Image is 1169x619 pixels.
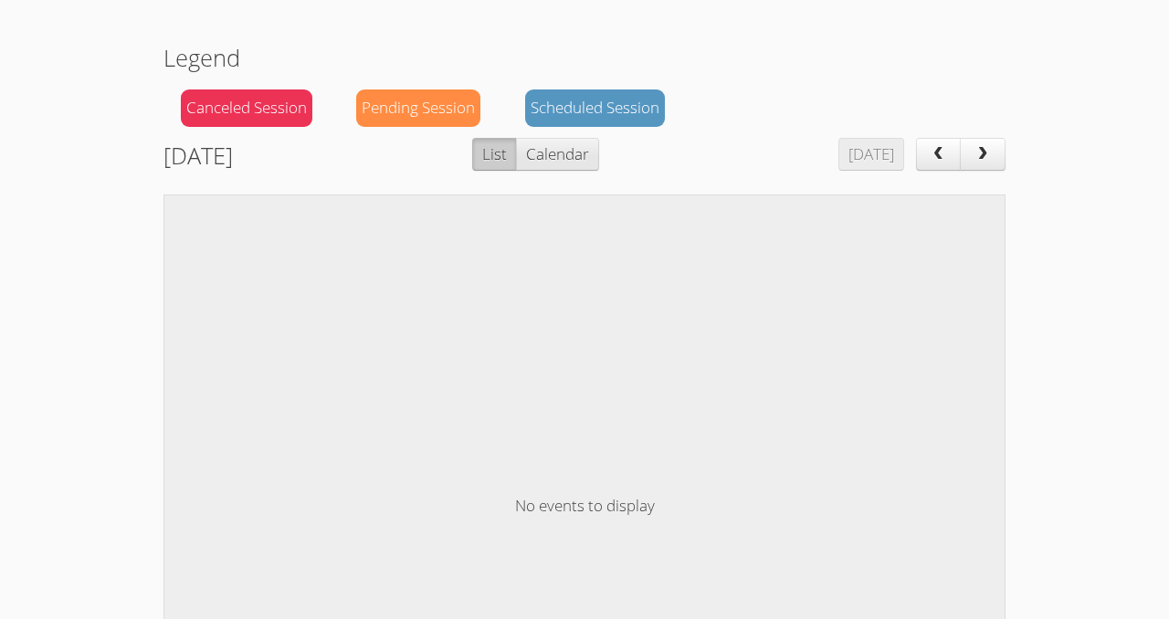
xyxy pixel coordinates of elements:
button: List [472,138,517,171]
button: Calendar [516,138,599,171]
div: Scheduled Session [525,89,665,127]
h2: Legend [163,40,1006,75]
button: next [960,138,1006,171]
div: Canceled Session [181,89,312,127]
h2: [DATE] [163,138,233,173]
button: [DATE] [838,138,904,171]
div: Pending Session [356,89,480,127]
button: prev [916,138,962,171]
